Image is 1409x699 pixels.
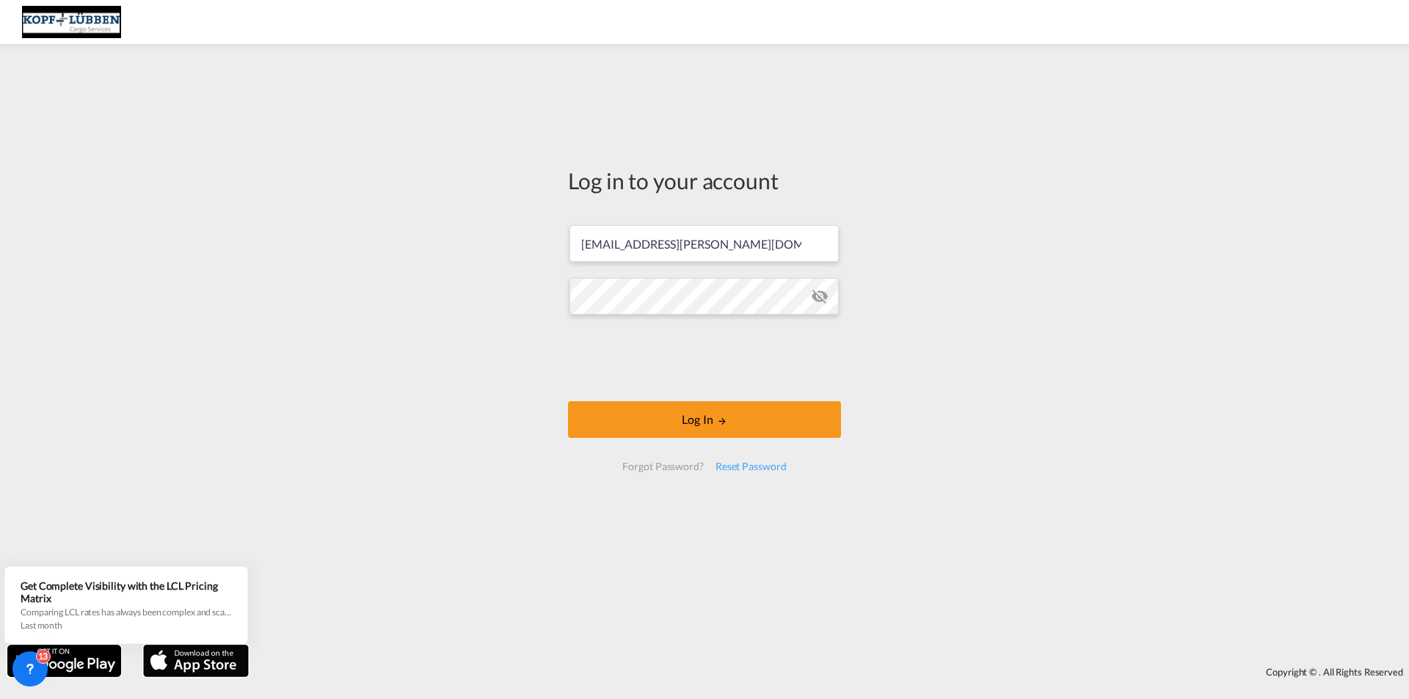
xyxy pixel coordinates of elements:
[811,288,829,305] md-icon: icon-eye-off
[569,225,839,262] input: Enter email/phone number
[256,659,1409,684] div: Copyright © . All Rights Reserved
[22,6,121,39] img: 25cf3bb0aafc11ee9c4fdbd399af7748.JPG
[568,401,841,438] button: LOGIN
[616,453,709,480] div: Forgot Password?
[710,453,793,480] div: Reset Password
[142,643,250,678] img: apple.png
[568,165,841,196] div: Log in to your account
[593,329,816,387] iframe: reCAPTCHA
[6,643,123,678] img: google.png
